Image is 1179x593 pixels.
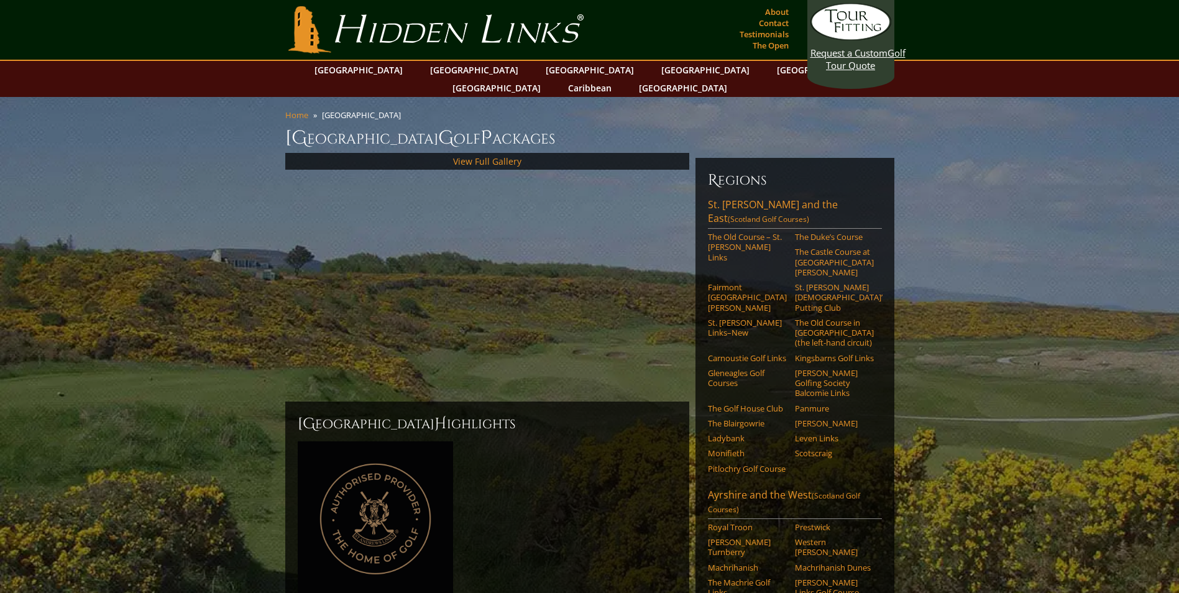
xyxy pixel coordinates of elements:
a: Carnoustie Golf Links [708,353,787,363]
a: Royal Troon [708,522,787,532]
a: [GEOGRAPHIC_DATA] [539,61,640,79]
li: [GEOGRAPHIC_DATA] [322,109,406,121]
span: Request a Custom [810,47,888,59]
a: [PERSON_NAME] [795,418,874,428]
a: The Castle Course at [GEOGRAPHIC_DATA][PERSON_NAME] [795,247,874,277]
a: Caribbean [562,79,618,97]
a: Home [285,109,308,121]
a: [GEOGRAPHIC_DATA] [771,61,871,79]
a: Panmure [795,403,874,413]
a: About [762,3,792,21]
a: The Golf House Club [708,403,787,413]
a: The Open [750,37,792,54]
a: The Old Course – St. [PERSON_NAME] Links [708,232,787,262]
span: G [438,126,454,150]
a: [GEOGRAPHIC_DATA] [446,79,547,97]
a: Gleneagles Golf Courses [708,368,787,388]
a: Contact [756,14,792,32]
a: Pitlochry Golf Course [708,464,787,474]
h1: [GEOGRAPHIC_DATA] olf ackages [285,126,894,150]
a: Machrihanish Dunes [795,563,874,572]
a: Prestwick [795,522,874,532]
a: Western [PERSON_NAME] [795,537,874,558]
a: St. [PERSON_NAME] [DEMOGRAPHIC_DATA]’ Putting Club [795,282,874,313]
a: [PERSON_NAME] Golfing Society Balcomie Links [795,368,874,398]
a: [GEOGRAPHIC_DATA] [424,61,525,79]
a: The Blairgowrie [708,418,787,428]
span: P [480,126,492,150]
a: Scotscraig [795,448,874,458]
a: Monifieth [708,448,787,458]
a: Ladybank [708,433,787,443]
h6: Regions [708,170,882,190]
a: The Duke’s Course [795,232,874,242]
span: H [434,414,447,434]
h2: [GEOGRAPHIC_DATA] ighlights [298,414,677,434]
a: The Old Course in [GEOGRAPHIC_DATA] (the left-hand circuit) [795,318,874,348]
a: Request a CustomGolf Tour Quote [810,3,891,71]
a: [GEOGRAPHIC_DATA] [308,61,409,79]
a: [PERSON_NAME] Turnberry [708,537,787,558]
a: [GEOGRAPHIC_DATA] [633,79,733,97]
span: (Scotland Golf Courses) [708,490,860,515]
a: Fairmont [GEOGRAPHIC_DATA][PERSON_NAME] [708,282,787,313]
a: St. [PERSON_NAME] and the East(Scotland Golf Courses) [708,198,882,229]
a: [GEOGRAPHIC_DATA] [655,61,756,79]
a: Leven Links [795,433,874,443]
a: Kingsbarns Golf Links [795,353,874,363]
a: Testimonials [736,25,792,43]
a: Machrihanish [708,563,787,572]
span: (Scotland Golf Courses) [728,214,809,224]
a: St. [PERSON_NAME] Links–New [708,318,787,338]
a: View Full Gallery [453,155,521,167]
a: Ayrshire and the West(Scotland Golf Courses) [708,488,882,519]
